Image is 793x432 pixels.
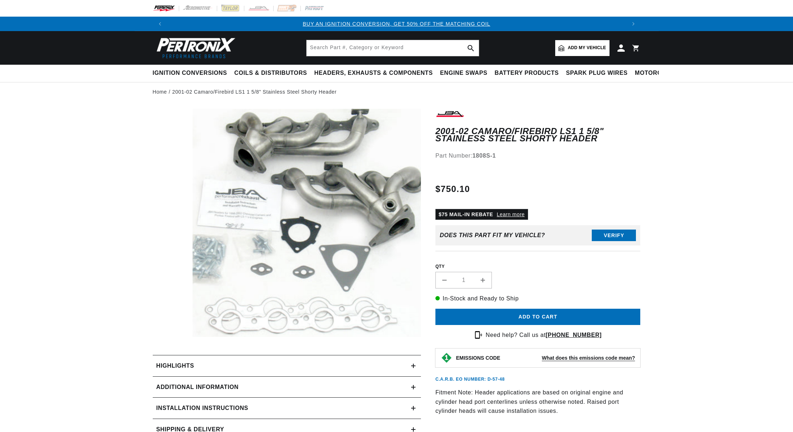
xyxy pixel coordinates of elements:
a: 2001-02 Camaro/Firebird LS1 1 5/8" Stainless Steel Shorty Header [172,88,337,96]
span: $750.10 [435,183,470,196]
summary: Battery Products [491,65,562,82]
label: QTY [435,264,641,270]
span: Headers, Exhausts & Components [314,69,433,77]
button: EMISSIONS CODEWhat does this emissions code mean? [456,355,635,361]
media-gallery: Gallery Viewer [153,109,421,341]
a: BUY AN IGNITION CONVERSION, GET 50% OFF THE MATCHING COIL [303,21,490,27]
span: Spark Plug Wires [566,69,628,77]
h2: Highlights [156,361,194,371]
summary: Headers, Exhausts & Components [311,65,436,82]
summary: Installation instructions [153,398,421,419]
a: [PHONE_NUMBER] [545,332,602,338]
summary: Motorcycle [631,65,682,82]
summary: Spark Plug Wires [562,65,631,82]
p: $75 MAIL-IN REBATE [435,209,528,220]
a: Learn more [497,211,525,217]
div: Does This part fit My vehicle? [440,232,545,239]
img: Pertronix [153,35,236,60]
strong: 1808S-1 [472,153,496,159]
a: Add my vehicle [555,40,609,56]
h2: Additional Information [156,382,239,392]
button: Add to cart [435,309,641,325]
summary: Engine Swaps [436,65,491,82]
input: Search Part #, Category or Keyword [307,40,479,56]
summary: Highlights [153,355,421,376]
span: Engine Swaps [440,69,488,77]
button: Verify [592,230,636,241]
summary: Additional Information [153,377,421,398]
a: Home [153,88,167,96]
div: Announcement [167,20,626,28]
strong: EMISSIONS CODE [456,355,500,361]
div: 1 of 3 [167,20,626,28]
summary: Ignition Conversions [153,65,231,82]
p: Need help? Call us at [486,330,602,340]
strong: What does this emissions code mean? [542,355,635,361]
button: search button [463,40,479,56]
div: Part Number: [435,151,641,161]
summary: Coils & Distributors [231,65,311,82]
span: Battery Products [495,69,559,77]
h1: 2001-02 Camaro/Firebird LS1 1 5/8" Stainless Steel Shorty Header [435,128,641,142]
button: Translation missing: en.sections.announcements.previous_announcement [153,17,167,31]
span: Ignition Conversions [153,69,227,77]
p: C.A.R.B. EO Number: D-57-48 [435,376,505,382]
button: Translation missing: en.sections.announcements.next_announcement [626,17,641,31]
nav: breadcrumbs [153,88,641,96]
span: Add my vehicle [568,44,606,51]
span: Coils & Distributors [234,69,307,77]
slideshow-component: Translation missing: en.sections.announcements.announcement_bar [135,17,659,31]
span: Motorcycle [635,69,678,77]
h2: Installation instructions [156,403,248,413]
p: In-Stock and Ready to Ship [435,294,641,303]
img: Emissions code [441,352,452,364]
